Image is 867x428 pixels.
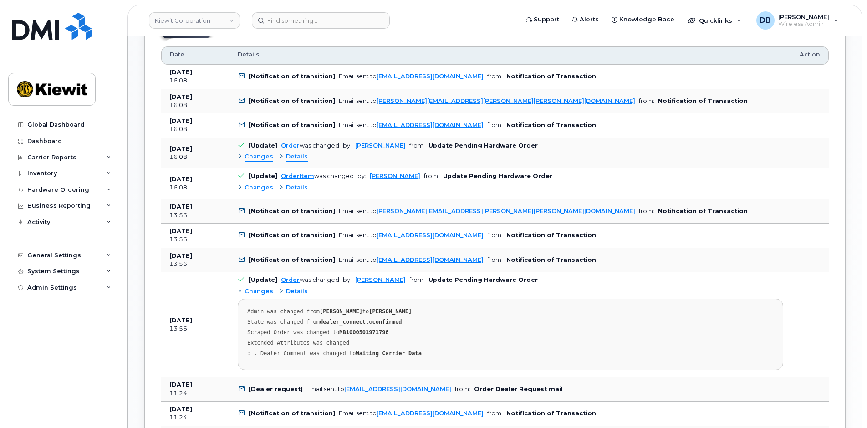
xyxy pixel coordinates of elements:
[506,73,596,80] b: Notification of Transaction
[169,389,221,397] div: 11:24
[306,386,451,392] div: Email sent to
[357,173,366,179] span: by:
[247,319,774,326] div: State was changed from to
[339,329,388,336] strong: MB1000501971798
[443,173,552,179] b: Update Pending Hardware Order
[339,410,484,417] div: Email sent to
[249,276,277,283] b: [Update]
[520,10,566,29] a: Support
[377,97,635,104] a: [PERSON_NAME][EMAIL_ADDRESS][PERSON_NAME][PERSON_NAME][DOMAIN_NAME]
[249,256,335,263] b: [Notification of transition]
[281,173,354,179] div: was changed
[169,69,192,76] b: [DATE]
[169,117,192,124] b: [DATE]
[169,153,221,161] div: 16:08
[344,386,451,392] a: [EMAIL_ADDRESS][DOMAIN_NAME]
[778,13,829,20] span: [PERSON_NAME]
[455,386,470,392] span: from:
[487,410,503,417] span: from:
[249,208,335,214] b: [Notification of transition]
[169,145,192,152] b: [DATE]
[169,317,192,324] b: [DATE]
[238,51,260,59] span: Details
[249,73,335,80] b: [Notification of transition]
[247,350,774,357] div: : . Dealer Comment was changed to
[169,101,221,109] div: 16:08
[355,142,406,149] a: [PERSON_NAME]
[377,208,635,214] a: [PERSON_NAME][EMAIL_ADDRESS][PERSON_NAME][PERSON_NAME][DOMAIN_NAME]
[281,276,300,283] a: Order
[619,15,674,24] span: Knowledge Base
[658,208,748,214] b: Notification of Transaction
[339,208,635,214] div: Email sent to
[169,125,221,133] div: 16:08
[343,142,352,149] span: by:
[580,15,599,24] span: Alerts
[760,15,771,26] span: DB
[339,232,484,239] div: Email sent to
[286,287,308,296] span: Details
[169,381,192,388] b: [DATE]
[339,256,484,263] div: Email sent to
[169,183,221,192] div: 16:08
[750,11,845,30] div: Daniel Buffington
[428,142,538,149] b: Update Pending Hardware Order
[247,329,774,336] div: Scraped Order was changed to
[286,153,308,161] span: Details
[474,386,563,392] b: Order Dealer Request mail
[286,183,308,192] span: Details
[506,122,596,128] b: Notification of Transaction
[169,413,221,422] div: 11:24
[247,308,774,315] div: Admin was changed from to
[639,97,654,104] span: from:
[249,410,335,417] b: [Notification of transition]
[249,232,335,239] b: [Notification of transition]
[377,256,484,263] a: [EMAIL_ADDRESS][DOMAIN_NAME]
[487,122,503,128] span: from:
[639,208,654,214] span: from:
[827,388,860,421] iframe: Messenger Launcher
[487,232,503,239] span: from:
[699,17,732,24] span: Quicklinks
[281,142,300,149] a: Order
[424,173,439,179] span: from:
[409,276,425,283] span: from:
[372,319,402,325] strong: confirmed
[506,256,596,263] b: Notification of Transaction
[170,51,184,59] span: Date
[281,276,339,283] div: was changed
[169,76,221,85] div: 16:08
[506,232,596,239] b: Notification of Transaction
[169,252,192,259] b: [DATE]
[377,410,484,417] a: [EMAIL_ADDRESS][DOMAIN_NAME]
[369,308,412,315] strong: [PERSON_NAME]
[169,228,192,234] b: [DATE]
[791,46,829,65] th: Action
[249,97,335,104] b: [Notification of transition]
[605,10,681,29] a: Knowledge Base
[506,410,596,417] b: Notification of Transaction
[343,276,352,283] span: by:
[377,73,484,80] a: [EMAIL_ADDRESS][DOMAIN_NAME]
[487,73,503,80] span: from:
[428,276,538,283] b: Update Pending Hardware Order
[249,386,303,392] b: [Dealer request]
[339,73,484,80] div: Email sent to
[247,340,774,346] div: Extended Attributes was changed
[245,287,273,296] span: Changes
[377,232,484,239] a: [EMAIL_ADDRESS][DOMAIN_NAME]
[169,325,221,333] div: 13:56
[169,211,221,219] div: 13:56
[149,12,240,29] a: Kiewit Corporation
[281,142,339,149] div: was changed
[249,173,277,179] b: [Update]
[339,122,484,128] div: Email sent to
[339,97,635,104] div: Email sent to
[682,11,748,30] div: Quicklinks
[320,308,362,315] strong: [PERSON_NAME]
[778,20,829,28] span: Wireless Admin
[252,12,390,29] input: Find something...
[169,260,221,268] div: 13:56
[658,97,748,104] b: Notification of Transaction
[356,350,422,357] strong: Waiting Carrier Data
